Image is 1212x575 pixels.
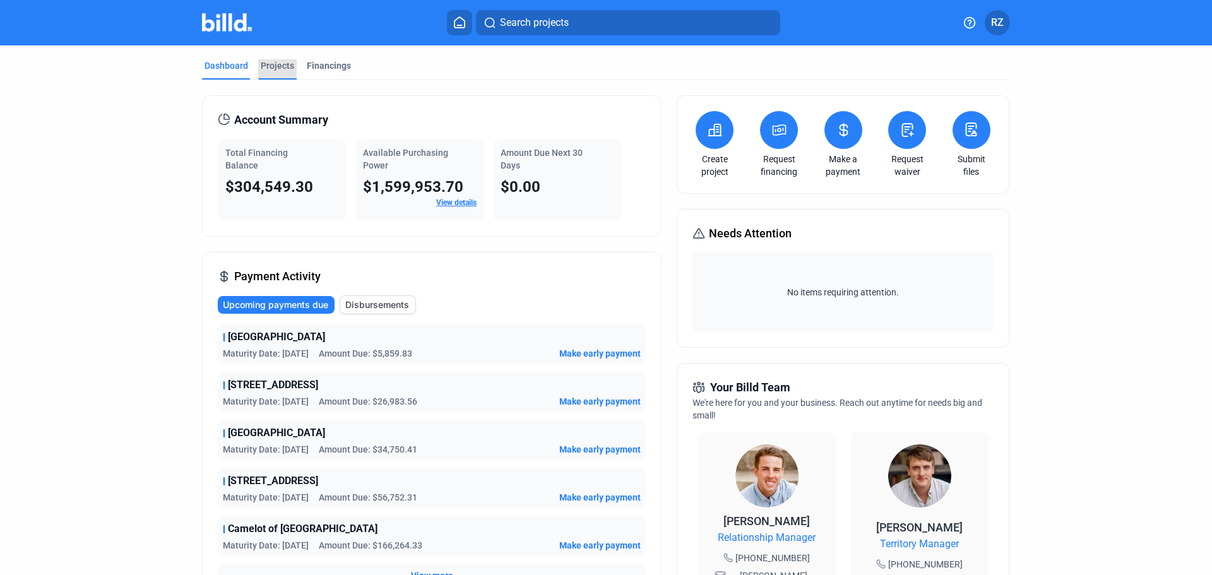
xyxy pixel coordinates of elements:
[500,15,569,30] span: Search projects
[202,13,252,32] img: Billd Company Logo
[698,286,988,299] span: No items requiring attention.
[821,153,865,178] a: Make a payment
[228,329,325,345] span: [GEOGRAPHIC_DATA]
[559,443,641,456] button: Make early payment
[319,539,422,552] span: Amount Due: $166,264.33
[225,178,313,196] span: $304,549.30
[710,379,790,396] span: Your Billd Team
[692,153,737,178] a: Create project
[223,539,309,552] span: Maturity Date: [DATE]
[319,395,417,408] span: Amount Due: $26,983.56
[223,347,309,360] span: Maturity Date: [DATE]
[949,153,994,178] a: Submit files
[559,395,641,408] button: Make early payment
[718,530,816,545] span: Relationship Manager
[319,443,417,456] span: Amount Due: $34,750.41
[692,398,982,420] span: We're here for you and your business. Reach out anytime for needs big and small!
[345,299,409,311] span: Disbursements
[319,491,417,504] span: Amount Due: $56,752.31
[888,558,963,571] span: [PHONE_NUMBER]
[476,10,780,35] button: Search projects
[735,444,799,507] img: Relationship Manager
[363,178,463,196] span: $1,599,953.70
[559,539,641,552] button: Make early payment
[880,536,959,552] span: Territory Manager
[757,153,801,178] a: Request financing
[261,59,294,72] div: Projects
[223,395,309,408] span: Maturity Date: [DATE]
[991,15,1004,30] span: RZ
[885,153,929,178] a: Request waiver
[218,296,335,314] button: Upcoming payments due
[559,347,641,360] button: Make early payment
[319,347,412,360] span: Amount Due: $5,859.83
[223,299,328,311] span: Upcoming payments due
[205,59,248,72] div: Dashboard
[709,225,792,242] span: Needs Attention
[234,268,321,285] span: Payment Activity
[225,148,288,170] span: Total Financing Balance
[559,491,641,504] button: Make early payment
[234,111,328,129] span: Account Summary
[501,148,583,170] span: Amount Due Next 30 Days
[307,59,351,72] div: Financings
[723,514,810,528] span: [PERSON_NAME]
[363,148,448,170] span: Available Purchasing Power
[735,552,810,564] span: [PHONE_NUMBER]
[228,377,318,393] span: [STREET_ADDRESS]
[501,178,540,196] span: $0.00
[223,491,309,504] span: Maturity Date: [DATE]
[876,521,963,534] span: [PERSON_NAME]
[223,443,309,456] span: Maturity Date: [DATE]
[436,198,477,207] a: View details
[228,473,318,489] span: [STREET_ADDRESS]
[888,444,951,507] img: Territory Manager
[985,10,1010,35] button: RZ
[228,425,325,441] span: [GEOGRAPHIC_DATA]
[340,295,416,314] button: Disbursements
[228,521,377,536] span: Camelot of [GEOGRAPHIC_DATA]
